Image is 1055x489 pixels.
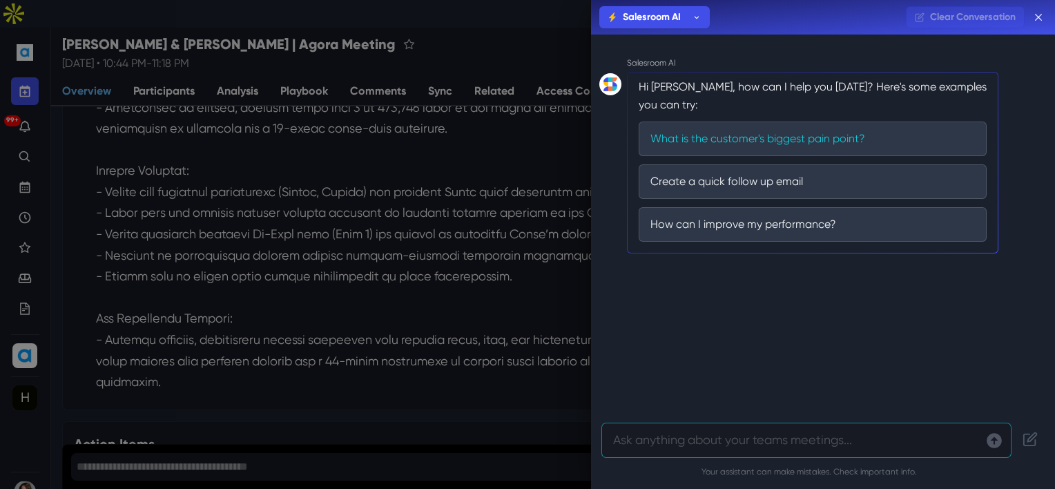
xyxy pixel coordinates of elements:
button: Clear Conversation [906,6,1025,28]
button: Salesroom AI [599,6,710,28]
span: Clear Conversation [930,12,1016,23]
p: Hi [PERSON_NAME], how can I help you [DATE]? Here's some examples you can try: [639,78,987,113]
button: Start a new conversation [1016,425,1044,453]
p: Your assistant can make mistakes. Check important info. [602,466,1044,478]
button: How can I improve my performance? [639,207,987,242]
button: Send message [980,427,1008,454]
button: Create a quick follow up email [639,164,987,199]
button: Close [1030,9,1047,26]
button: What is the customer's biggest pain point? [639,122,987,156]
img: Salesroom AI [599,73,621,95]
p: Salesroom AI [627,57,998,69]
